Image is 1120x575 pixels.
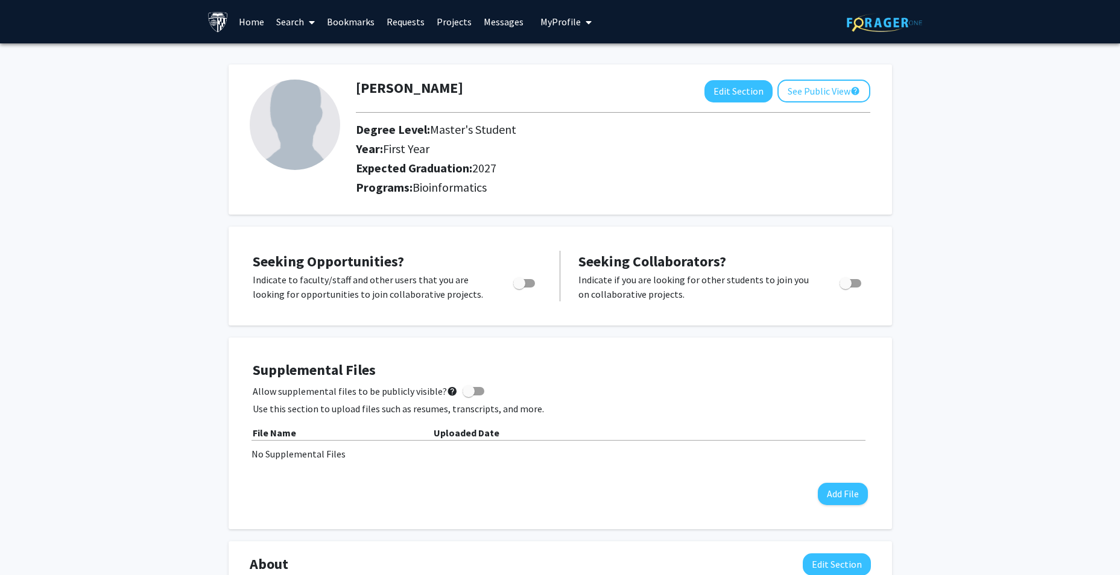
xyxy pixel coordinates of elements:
[253,252,404,271] span: Seeking Opportunities?
[253,362,868,379] h4: Supplemental Files
[447,384,458,398] mat-icon: help
[850,84,860,98] mat-icon: help
[578,272,817,301] p: Indicate if you are looking for other students to join you on collaborative projects.
[478,1,530,43] a: Messages
[835,272,868,291] div: Toggle
[430,122,516,137] span: Master's Student
[434,427,499,439] b: Uploaded Date
[413,180,487,195] span: Bioinformatics
[381,1,431,43] a: Requests
[431,1,478,43] a: Projects
[704,80,773,102] button: Edit Section
[9,521,51,566] iframe: Chat
[250,553,288,575] span: About
[252,447,869,461] div: No Supplemental Files
[250,80,340,170] img: Profile Picture
[270,1,321,43] a: Search
[356,80,463,97] h1: [PERSON_NAME]
[356,180,870,195] h2: Programs:
[253,427,296,439] b: File Name
[233,1,270,43] a: Home
[383,141,429,156] span: First Year
[540,16,581,28] span: My Profile
[578,252,726,271] span: Seeking Collaborators?
[777,80,870,102] button: See Public View
[321,1,381,43] a: Bookmarks
[508,272,542,291] div: Toggle
[356,142,767,156] h2: Year:
[207,11,229,33] img: Johns Hopkins University Logo
[253,384,458,398] span: Allow supplemental files to be publicly visible?
[253,272,490,301] p: Indicate to faculty/staff and other users that you are looking for opportunities to join collabor...
[356,122,767,137] h2: Degree Level:
[818,483,868,505] button: Add File
[253,401,868,416] p: Use this section to upload files such as resumes, transcripts, and more.
[472,160,496,175] span: 2027
[356,161,767,175] h2: Expected Graduation:
[847,13,922,32] img: ForagerOne Logo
